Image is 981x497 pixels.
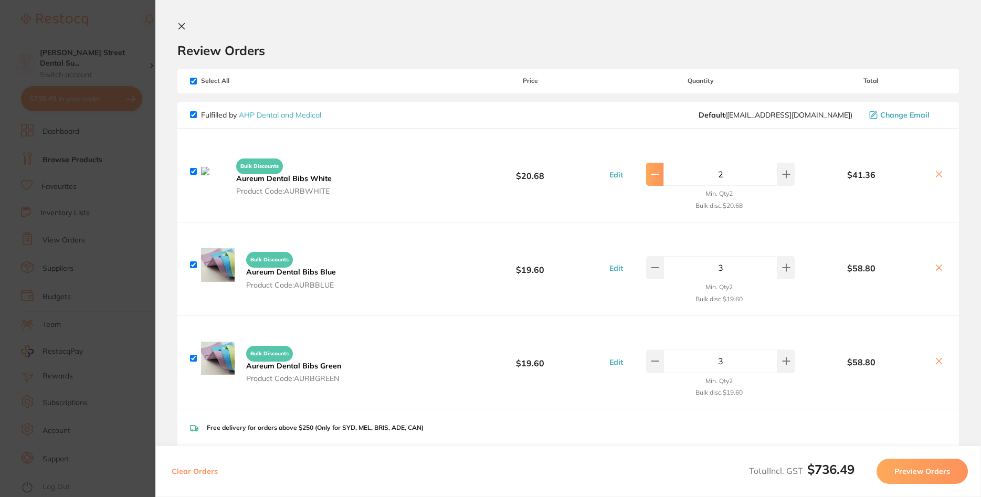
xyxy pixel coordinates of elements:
img: ejJ6eGtkYg [201,248,235,282]
b: $736.49 [807,461,855,477]
span: Product Code: AURBBLUE [246,281,336,289]
h2: Review Orders [177,43,959,58]
small: Min. Qty 2 [705,377,733,385]
span: Select All [190,77,295,84]
small: Bulk disc. $19.60 [695,389,743,396]
img: bThmZWU1MQ [201,342,235,375]
span: Bulk Discounts [246,346,293,362]
a: AHP Dental and Medical [239,110,321,120]
b: Default [699,110,725,120]
span: Quantity [606,77,795,84]
span: orders@ahpdentalmedical.com.au [699,111,852,119]
button: Change Email [866,110,946,120]
span: Bulk Discounts [236,158,283,174]
button: Bulk Discounts Aureum Dental Bibs White Product Code:AURBWHITE [233,154,345,196]
small: Bulk disc. $20.68 [695,202,743,209]
span: Price [455,77,606,84]
button: Bulk Discounts Aureum Dental Bibs Blue Product Code:AURBBLUE [243,247,339,289]
b: $58.80 [795,357,927,367]
b: $19.60 [455,348,606,368]
button: Bulk Discounts Aureum Dental Bibs Green Product Code:AURBGREEN [243,341,344,383]
span: Product Code: AURBGREEN [246,374,341,383]
p: Free delivery for orders above $250 (Only for SYD, MEL, BRIS, ADE, CAN) [207,424,424,431]
b: Aureum Dental Bibs White [236,174,332,183]
button: Clear Orders [168,459,221,484]
b: $41.36 [795,170,927,179]
span: Bulk Discounts [246,252,293,268]
small: Min. Qty 2 [705,190,733,197]
span: Product Code: AURBWHITE [236,187,342,195]
button: Preview Orders [877,459,968,484]
span: Total [795,77,946,84]
button: Edit [606,263,626,273]
b: $19.60 [455,255,606,274]
b: Aureum Dental Bibs Blue [246,267,336,277]
small: Min. Qty 2 [705,283,733,291]
img: dnBvZnBxdQ [201,167,225,175]
b: Aureum Dental Bibs Green [246,361,341,371]
span: Total Incl. GST [749,466,855,476]
b: $58.80 [795,263,927,273]
button: Edit [606,357,626,367]
p: Fulfilled by [201,111,321,119]
button: Edit [606,170,626,179]
span: Change Email [880,111,930,119]
b: $20.68 [455,162,606,181]
small: Bulk disc. $19.60 [695,295,743,303]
